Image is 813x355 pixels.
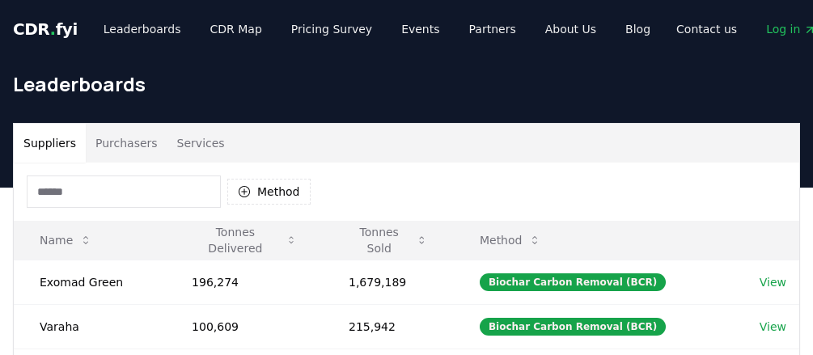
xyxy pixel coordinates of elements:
[227,179,311,205] button: Method
[179,224,310,256] button: Tonnes Delivered
[86,124,167,163] button: Purchasers
[323,260,454,304] td: 1,679,189
[166,304,323,349] td: 100,609
[456,15,529,44] a: Partners
[197,15,275,44] a: CDR Map
[760,274,786,290] a: View
[480,273,666,291] div: Biochar Carbon Removal (BCR)
[278,15,385,44] a: Pricing Survey
[480,318,666,336] div: Biochar Carbon Removal (BCR)
[50,19,56,39] span: .
[388,15,452,44] a: Events
[467,224,555,256] button: Method
[532,15,609,44] a: About Us
[167,124,235,163] button: Services
[663,15,750,44] a: Contact us
[13,18,78,40] a: CDR.fyi
[760,319,786,335] a: View
[14,124,86,163] button: Suppliers
[13,19,78,39] span: CDR fyi
[91,15,663,44] nav: Main
[13,71,800,97] h1: Leaderboards
[27,224,105,256] button: Name
[336,224,441,256] button: Tonnes Sold
[323,304,454,349] td: 215,942
[14,304,166,349] td: Varaha
[612,15,663,44] a: Blog
[91,15,194,44] a: Leaderboards
[166,260,323,304] td: 196,274
[14,260,166,304] td: Exomad Green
